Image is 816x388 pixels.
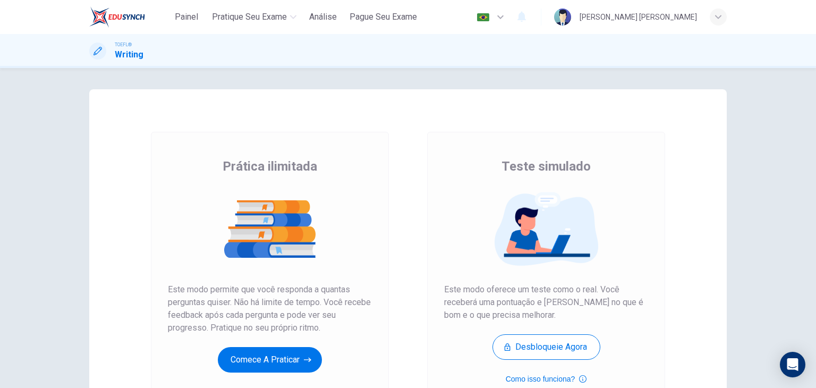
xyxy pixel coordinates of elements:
span: Pague Seu Exame [350,11,417,23]
span: Painel [175,11,198,23]
img: pt [477,13,490,21]
span: Este modo oferece um teste como o real. Você receberá uma pontuação e [PERSON_NAME] no que é bom ... [444,283,648,322]
div: Open Intercom Messenger [780,352,805,377]
img: EduSynch logo [89,6,145,28]
span: Este modo permite que você responda a quantas perguntas quiser. Não há limite de tempo. Você rece... [168,283,372,334]
button: Análise [305,7,341,27]
button: Comece a praticar [218,347,322,373]
span: Análise [309,11,337,23]
a: EduSynch logo [89,6,169,28]
button: Painel [169,7,203,27]
span: TOEFL® [115,41,132,48]
span: Pratique seu exame [212,11,287,23]
button: Pratique seu exame [208,7,301,27]
button: Pague Seu Exame [345,7,421,27]
button: Desbloqueie agora [492,334,600,360]
span: Prática ilimitada [223,158,317,175]
button: Como isso funciona? [506,373,587,385]
span: Teste simulado [501,158,591,175]
img: Profile picture [554,9,571,26]
div: [PERSON_NAME] [PERSON_NAME] [580,11,697,23]
h1: Writing [115,48,143,61]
